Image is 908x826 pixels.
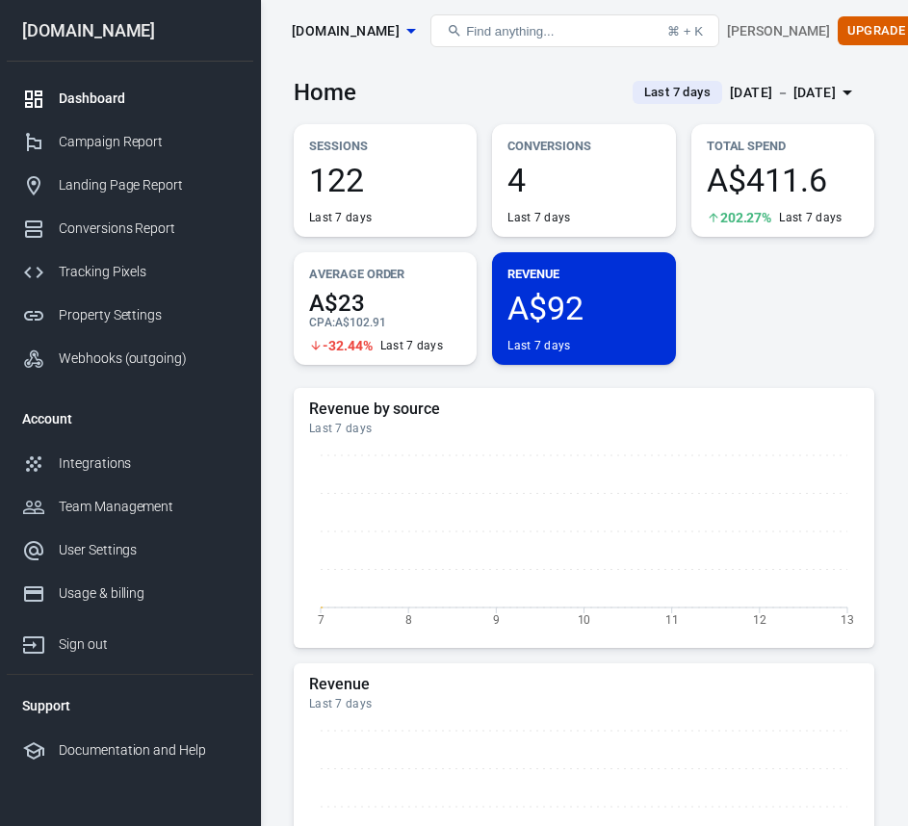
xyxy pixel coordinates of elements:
span: A$92 [507,292,660,324]
h5: Revenue [309,675,859,694]
div: Last 7 days [309,421,859,436]
div: Landing Page Report [59,175,238,195]
h3: Home [294,79,356,106]
a: Usage & billing [7,572,253,615]
h5: Revenue by source [309,400,859,419]
a: Integrations [7,442,253,485]
div: Last 7 days [309,696,859,711]
span: A$411.6 [707,164,859,196]
tspan: 7 [318,612,324,626]
a: Sign out [7,615,253,666]
span: 202.27% [720,211,772,224]
div: Dashboard [59,89,238,109]
div: Last 7 days [507,338,570,353]
a: Tracking Pixels [7,250,253,294]
span: A$102.91 [335,316,386,329]
div: Documentation and Help [59,740,238,761]
span: 122 [309,164,461,196]
p: Revenue [507,264,660,284]
div: Conversions Report [59,219,238,239]
div: [DOMAIN_NAME] [7,22,253,39]
a: Property Settings [7,294,253,337]
div: Sign out [59,634,238,655]
tspan: 10 [578,612,591,626]
tspan: 8 [405,612,412,626]
div: Usage & billing [59,583,238,604]
button: Last 7 days[DATE] － [DATE] [617,77,874,109]
a: Landing Page Report [7,164,253,207]
a: Webhooks (outgoing) [7,337,253,380]
li: Support [7,683,253,729]
div: Last 7 days [309,210,372,225]
button: [DOMAIN_NAME] [284,13,423,49]
a: Campaign Report [7,120,253,164]
a: Conversions Report [7,207,253,250]
div: Account id: j9Cy1dVm [727,21,829,41]
span: Last 7 days [636,83,718,102]
div: ⌘ + K [667,24,703,39]
div: Tracking Pixels [59,262,238,282]
a: Team Management [7,485,253,529]
tspan: 11 [665,612,679,626]
span: CPA : [309,316,335,329]
div: Property Settings [59,305,238,325]
div: Last 7 days [380,338,443,353]
a: User Settings [7,529,253,572]
p: Average Order [309,264,461,284]
span: A$23 [309,292,461,315]
div: Campaign Report [59,132,238,152]
li: Account [7,396,253,442]
span: 4 [507,164,660,196]
div: Webhooks (outgoing) [59,348,238,369]
button: Find anything...⌘ + K [430,14,719,47]
tspan: 12 [753,612,766,626]
p: Total Spend [707,136,859,156]
div: Integrations [59,453,238,474]
div: Last 7 days [507,210,570,225]
div: Last 7 days [779,210,842,225]
span: Find anything... [466,24,554,39]
tspan: 13 [841,612,854,626]
div: User Settings [59,540,238,560]
div: [DATE] － [DATE] [730,81,836,105]
p: Sessions [309,136,461,156]
p: Conversions [507,136,660,156]
span: samcart.com [292,19,400,43]
span: -32.44% [323,339,373,352]
div: Team Management [59,497,238,517]
a: Dashboard [7,77,253,120]
tspan: 9 [493,612,500,626]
